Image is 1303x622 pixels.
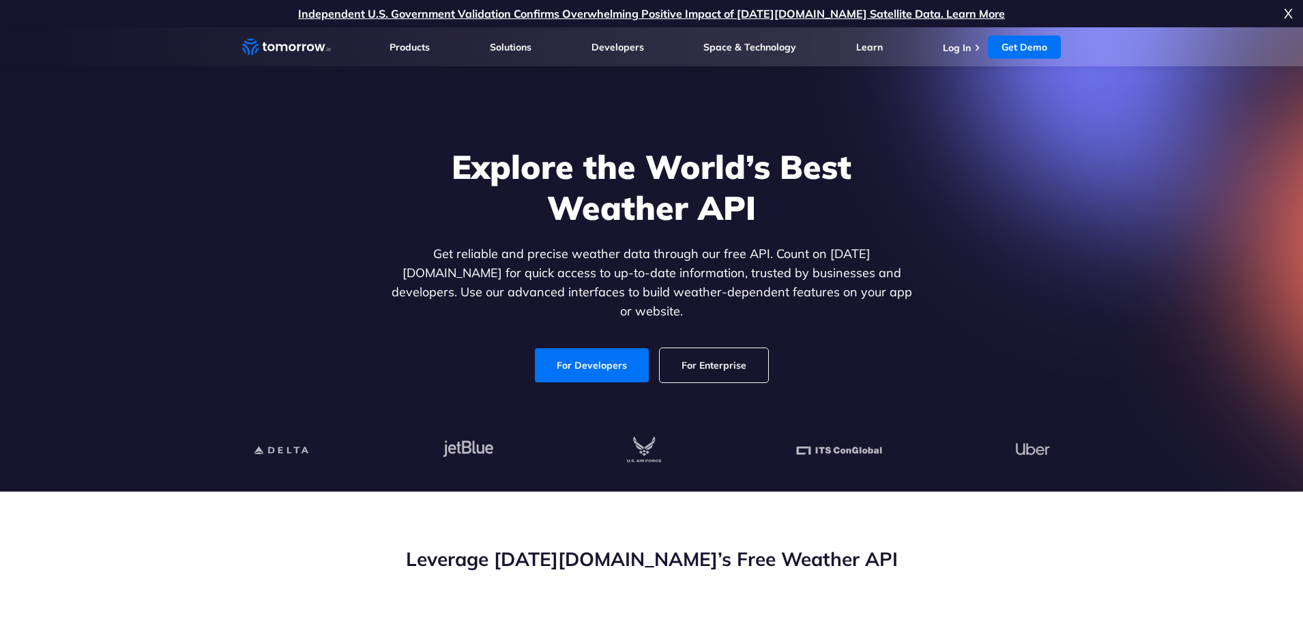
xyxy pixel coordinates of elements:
h1: Explore the World’s Best Weather API [388,146,915,228]
a: Log In [943,42,971,54]
a: Developers [591,41,644,53]
a: For Enterprise [660,348,768,382]
a: Home link [242,37,331,57]
a: Learn [856,41,883,53]
a: Space & Technology [703,41,796,53]
a: Products [390,41,430,53]
a: Independent U.S. Government Validation Confirms Overwhelming Positive Impact of [DATE][DOMAIN_NAM... [298,7,1005,20]
h2: Leverage [DATE][DOMAIN_NAME]’s Free Weather API [242,546,1061,572]
a: Solutions [490,41,531,53]
p: Get reliable and precise weather data through our free API. Count on [DATE][DOMAIN_NAME] for quic... [388,244,915,321]
a: For Developers [535,348,649,382]
a: Get Demo [988,36,1061,59]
